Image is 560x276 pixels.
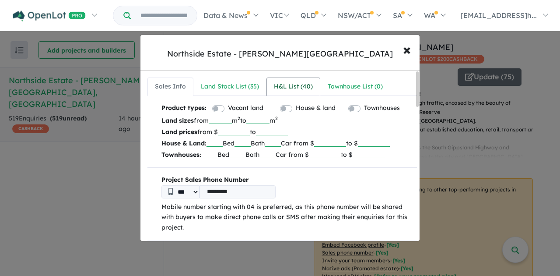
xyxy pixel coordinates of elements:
[161,202,410,233] p: Mobile number starting with 04 is preferred, as this phone number will be shared with buyers to m...
[161,151,201,159] b: Townhouses:
[161,175,410,185] b: Project Sales Phone Number
[364,103,400,113] label: Townhouses
[167,48,393,60] div: Northside Estate - [PERSON_NAME][GEOGRAPHIC_DATA]
[328,81,383,92] div: Townhouse List ( 0 )
[296,103,336,113] label: House & land
[161,128,197,136] b: Land prices
[201,81,259,92] div: Land Stock List ( 35 )
[161,138,410,149] p: Bed Bath Car from $ to $
[228,103,263,113] label: Vacant land
[161,139,206,147] b: House & Land:
[161,126,410,138] p: from $ to
[161,117,194,124] b: Land sizes
[133,6,195,25] input: Try estate name, suburb, builder or developer
[275,115,278,121] sup: 2
[161,149,410,160] p: Bed Bath Car from $ to $
[155,81,186,92] div: Sales Info
[238,115,240,121] sup: 2
[161,103,206,115] b: Product types:
[461,11,537,20] span: [EMAIL_ADDRESS]h...
[168,188,173,195] img: Phone icon
[161,115,410,126] p: from m to m
[274,81,313,92] div: H&L List ( 40 )
[403,40,411,59] span: ×
[13,11,86,21] img: Openlot PRO Logo White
